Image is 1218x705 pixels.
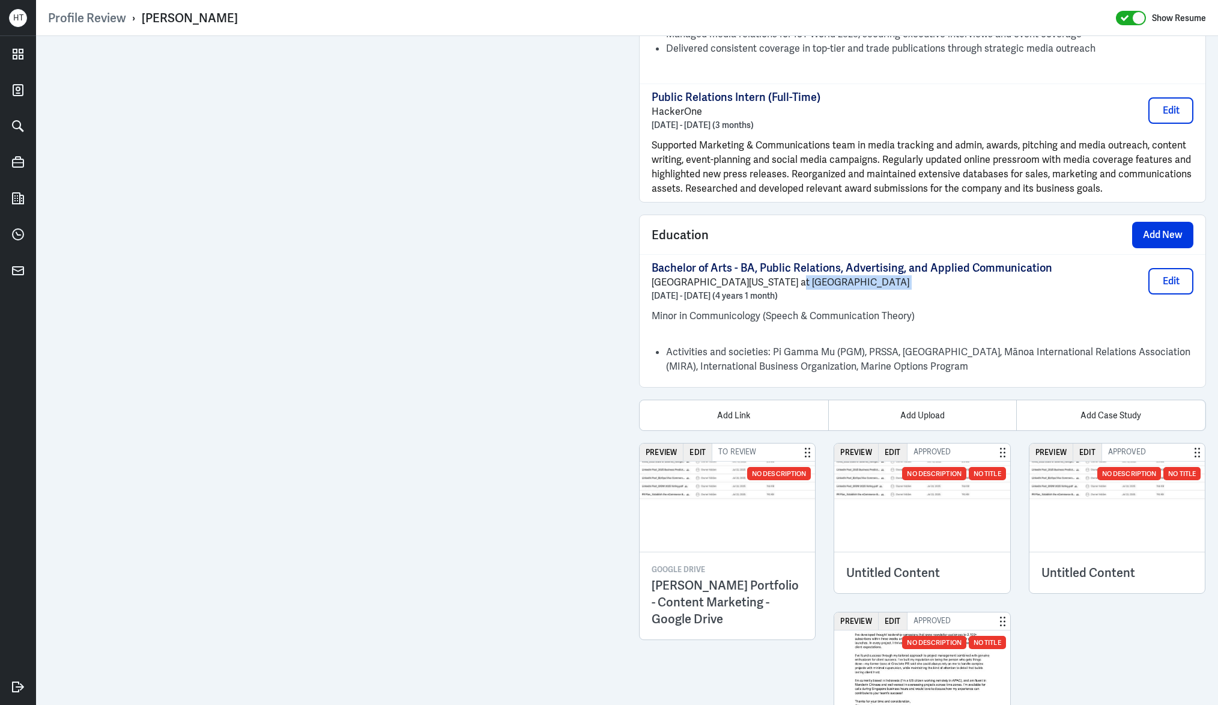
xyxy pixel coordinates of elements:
iframe: https://ppcdn.hiredigital.com/register/dd635cb2/resumes/549836559/Joy_Wang_Resume_2025_Content_Ma... [48,48,615,693]
span: Supported Marketing & Communications team in media tracking and admin, awards, pitching and media... [652,139,1192,195]
a: Profile Review [48,10,126,26]
button: Edit [1148,97,1193,124]
span: Approved [907,612,957,630]
button: Preview [834,612,878,630]
p: [GEOGRAPHIC_DATA][US_STATE] at [GEOGRAPHIC_DATA] [652,275,1052,290]
button: Edit [1073,444,1102,461]
span: Activities and societies: Pi Gamma Mu (PGM), PRSSA, [GEOGRAPHIC_DATA], Mānoa International Relat... [666,346,1190,373]
button: Preview [834,444,878,461]
button: Preview [640,444,683,461]
button: Edit [879,612,907,630]
div: Add Upload [828,400,1017,430]
span: Minor in Communicology (Speech & Communication Theory) [652,310,915,322]
label: Show Resume [1152,10,1206,26]
p: [DATE] - [DATE] (4 years 1 month) [652,290,1052,302]
div: [PERSON_NAME] [142,10,238,26]
h3: Untitled Content [1041,564,1193,581]
span: Delivered consistent coverage in top-tier and trade publications through strategic media outreach [666,42,1095,55]
p: Google Drive [652,564,803,575]
button: Edit [1148,268,1193,295]
p: Public Relations Intern (Full-Time) [652,90,820,105]
span: Approved [1102,444,1152,461]
div: No Title [969,467,1006,480]
div: No Title [1163,467,1201,480]
div: No Description [902,467,966,480]
span: Education [652,226,709,244]
div: No Title [969,636,1006,649]
button: Edit [683,444,712,461]
p: [DATE] - [DATE] (3 months) [652,119,820,131]
h3: [PERSON_NAME] Portfolio - Content Marketing - Google Drive [652,577,803,627]
div: Add Link [640,400,828,430]
div: No Description [747,467,811,480]
p: Bachelor of Arts - BA, Public Relations, Advertising, and Applied Communication [652,261,1052,275]
span: Approved [907,444,957,461]
div: Add Case Study [1016,400,1205,430]
button: Edit [879,444,907,461]
div: No Description [1097,467,1161,480]
button: Add New [1132,222,1193,248]
p: HackerOne [652,105,820,119]
div: H T [9,9,27,27]
span: To Review [712,444,762,461]
button: Preview [1029,444,1073,461]
p: › [126,10,142,26]
h3: Untitled Content [846,564,998,581]
div: No Description [902,636,966,649]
